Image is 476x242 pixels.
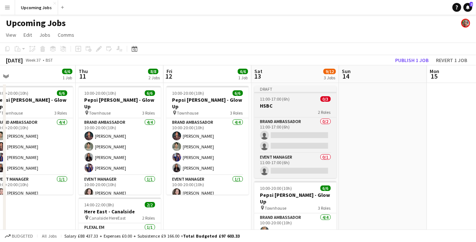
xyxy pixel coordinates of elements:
span: Sun [342,68,351,75]
app-job-card: 10:00-20:00 (10h)6/6Pepsi [PERSON_NAME] - Glow Up Townhouse3 RolesBrand Ambassador4/410:00-20:00 ... [167,86,249,195]
span: 13 [253,72,262,80]
span: 6/6 [62,69,72,74]
span: Total Budgeted £97 603.33 [183,233,240,239]
span: Edit [24,32,32,38]
span: Comms [58,32,74,38]
span: Budgeted [12,234,33,239]
a: View [3,30,19,40]
span: Townhouse [265,205,287,211]
span: Canalside HereEast [89,215,126,221]
span: 9/12 [323,69,336,74]
span: 6/6 [321,185,331,191]
span: 10:00-20:00 (10h) [260,185,292,191]
span: Thu [79,68,88,75]
div: 3 Jobs [324,75,336,80]
span: 8/8 [148,69,158,74]
span: 3 Roles [230,110,243,116]
span: 3 Roles [143,110,155,116]
span: Townhouse [177,110,199,116]
h3: HSBC [254,102,337,109]
span: 0/3 [321,96,331,102]
h1: Upcoming Jobs [6,18,66,29]
a: Edit [21,30,35,40]
span: Mon [430,68,440,75]
div: 1 Job [238,75,248,80]
app-card-role: Event Manager0/111:00-17:00 (6h) [254,153,337,178]
h3: Pepsi [PERSON_NAME] - Glow Up [167,97,249,110]
span: Jobs [39,32,50,38]
span: 11 [78,72,88,80]
app-card-role: Event Manager1/110:00-20:00 (10h)[PERSON_NAME] [167,175,249,200]
span: 14:00-22:00 (8h) [85,202,114,207]
div: 2 Jobs [148,75,160,80]
a: Jobs [36,30,53,40]
span: 11:00-17:00 (6h) [260,96,290,102]
button: Budgeted [4,232,34,240]
app-card-role: Event Manager1/110:00-20:00 (10h)[PERSON_NAME] [79,175,161,200]
span: 14 [341,72,351,80]
div: BST [46,57,53,63]
div: Draft [254,86,337,92]
span: 6/6 [145,90,155,96]
span: Sat [254,68,262,75]
span: Townhouse [1,110,23,116]
div: Salary £88 437.33 + Expenses £0.00 + Subsistence £9 166.00 = [64,233,240,239]
span: 3 Roles [318,205,331,211]
app-card-role: Brand Ambassador4/410:00-20:00 (10h)[PERSON_NAME][PERSON_NAME][PERSON_NAME][PERSON_NAME] [167,118,249,175]
span: Townhouse [89,110,111,116]
span: 10:00-20:00 (10h) [172,90,204,96]
span: Week 37 [24,57,43,63]
h3: Here East - Canalside [79,208,161,215]
span: 2 [470,2,473,7]
span: All jobs [40,233,58,239]
button: Upcoming Jobs [15,0,58,15]
h3: Pepsi [PERSON_NAME] - Glow Up [79,97,161,110]
span: 2 Roles [318,109,331,115]
a: 2 [464,3,472,12]
div: [DATE] [6,57,23,64]
div: 1 Job [62,75,72,80]
span: 12 [165,72,172,80]
button: Revert 1 job [433,55,470,65]
span: View [6,32,16,38]
span: 6/6 [233,90,243,96]
app-job-card: 10:00-20:00 (10h)6/6Pepsi [PERSON_NAME] - Glow Up Townhouse3 RolesBrand Ambassador4/410:00-20:00 ... [79,86,161,195]
app-card-role: Brand Ambassador4/410:00-20:00 (10h)[PERSON_NAME][PERSON_NAME][PERSON_NAME][PERSON_NAME] [79,118,161,175]
span: 15 [429,72,440,80]
a: Comms [55,30,77,40]
span: 6/6 [238,69,248,74]
span: 6/6 [57,90,67,96]
app-user-avatar: Jade Beasley [461,19,470,28]
span: 3 Roles [55,110,67,116]
button: Publish 1 job [392,55,432,65]
span: 2 Roles [143,215,155,221]
app-job-card: Draft11:00-17:00 (6h)0/3HSBC2 RolesBrand Ambassador0/211:00-17:00 (6h) Event Manager0/111:00-17:0... [254,86,337,178]
span: 10:00-20:00 (10h) [85,90,117,96]
h3: Pepsi [PERSON_NAME] - Glow Up [254,192,337,205]
app-card-role: Brand Ambassador0/211:00-17:00 (6h) [254,118,337,153]
span: 2/2 [145,202,155,207]
span: Fri [167,68,172,75]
